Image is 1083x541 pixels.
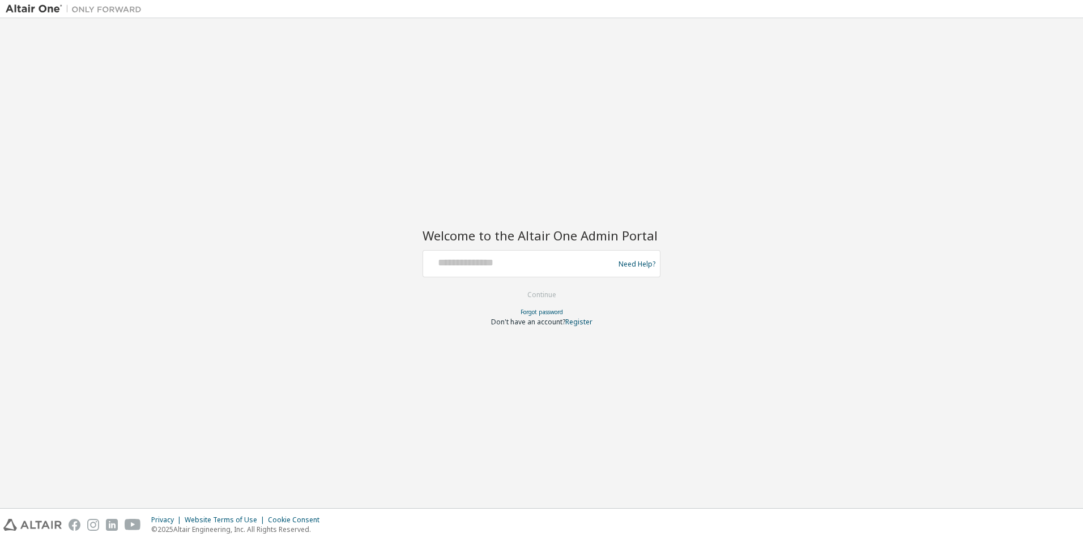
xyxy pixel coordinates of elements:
img: Altair One [6,3,147,15]
div: Cookie Consent [268,515,326,525]
img: linkedin.svg [106,519,118,531]
div: Website Terms of Use [185,515,268,525]
a: Forgot password [521,308,563,316]
div: Privacy [151,515,185,525]
img: altair_logo.svg [3,519,62,531]
img: youtube.svg [125,519,141,531]
h2: Welcome to the Altair One Admin Portal [423,227,660,243]
p: © 2025 Altair Engineering, Inc. All Rights Reserved. [151,525,326,534]
img: facebook.svg [69,519,80,531]
a: Need Help? [619,264,655,264]
span: Don't have an account? [491,317,565,327]
img: instagram.svg [87,519,99,531]
a: Register [565,317,592,327]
